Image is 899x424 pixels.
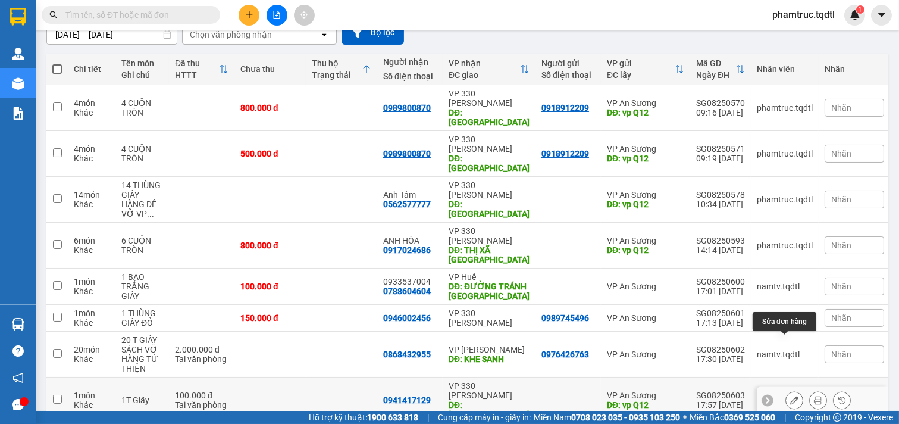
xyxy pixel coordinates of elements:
[12,48,24,60] img: warehouse-icon
[696,245,745,255] div: 14:14 [DATE]
[449,282,530,301] div: DĐ: ĐƯỜNG TRÁNH HUẾ
[383,57,437,67] div: Người nhận
[383,350,431,359] div: 0868432955
[831,103,851,113] span: Nhãn
[831,241,851,250] span: Nhãn
[383,190,437,199] div: Anh Tâm
[449,226,530,245] div: VP 330 [PERSON_NAME]
[240,282,300,291] div: 100.000 đ
[850,10,860,20] img: icon-new-feature
[449,135,530,154] div: VP 330 [PERSON_NAME]
[294,5,315,26] button: aim
[607,236,684,245] div: VP An Sương
[607,391,684,400] div: VP An Sương
[121,144,163,163] div: 4 CUỘN TRÒN
[757,195,813,204] div: phamtruc.tqdtl
[312,70,362,80] div: Trạng thái
[74,277,109,286] div: 1 món
[831,149,851,158] span: Nhãn
[74,308,109,318] div: 1 món
[690,411,775,424] span: Miền Bắc
[757,64,813,74] div: Nhân viên
[696,58,735,68] div: Mã GD
[74,354,109,364] div: Khác
[607,313,684,323] div: VP An Sương
[121,199,163,219] div: HÀNG DỄ VỠ VP Đông Hà Làm Cước
[607,190,684,199] div: VP An Sương
[121,98,163,117] div: 4 CUỘN TRÒN
[784,411,786,424] span: |
[74,236,109,245] div: 6 món
[696,190,745,199] div: SG08250578
[696,400,745,410] div: 17:57 [DATE]
[871,5,892,26] button: caret-down
[541,149,589,158] div: 0918912209
[383,245,431,255] div: 0917024686
[696,154,745,163] div: 09:19 [DATE]
[696,277,745,286] div: SG08250600
[449,199,530,219] div: DĐ: HÀ NỘI
[74,98,109,108] div: 4 món
[785,391,803,409] div: Sửa đơn hàng
[74,318,109,328] div: Khác
[312,58,362,68] div: Thu hộ
[300,11,308,19] span: aim
[272,11,281,19] span: file-add
[74,199,109,209] div: Khác
[858,5,862,14] span: 1
[175,58,219,68] div: Đã thu
[601,54,690,85] th: Toggle SortBy
[831,313,851,323] span: Nhãn
[383,71,437,81] div: Số điện thoại
[427,411,429,424] span: |
[757,350,813,359] div: namtv.tqdtl
[696,98,745,108] div: SG08250570
[12,107,24,120] img: solution-icon
[607,98,684,108] div: VP An Sương
[449,245,530,264] div: DĐ: THỊ XÃ QUẢNG TRỊ
[449,400,530,419] div: DĐ: Đông Hà
[12,372,24,384] span: notification
[175,391,228,400] div: 100.000 đ
[534,411,680,424] span: Miền Nam
[74,391,109,400] div: 1 món
[342,20,404,45] button: Bộ lọc
[383,286,431,296] div: 0788604604
[449,58,520,68] div: VP nhận
[438,411,531,424] span: Cung cấp máy in - giấy in:
[541,58,595,68] div: Người gửi
[607,58,675,68] div: VP gửi
[833,413,841,422] span: copyright
[696,108,745,117] div: 09:16 [DATE]
[696,236,745,245] div: SG08250593
[607,400,684,410] div: DĐ: vp Q12
[607,108,684,117] div: DĐ: vp Q12
[607,70,675,80] div: ĐC lấy
[121,180,163,199] div: 14 THÙNG GIẤY
[47,25,177,44] input: Select a date range.
[169,54,234,85] th: Toggle SortBy
[12,345,24,357] span: question-circle
[449,70,520,80] div: ĐC giao
[383,277,437,286] div: 0933537004
[383,313,431,323] div: 0946002456
[449,308,530,328] div: VP 330 [PERSON_NAME]
[121,58,163,68] div: Tên món
[607,199,684,209] div: DĐ: vp Q12
[757,282,813,291] div: namtv.tqdtl
[449,180,530,199] div: VP 330 [PERSON_NAME]
[12,77,24,90] img: warehouse-icon
[449,354,530,364] div: DĐ: KHE SANH
[240,103,300,113] div: 800.000 đ
[825,64,884,74] div: Nhãn
[383,149,431,158] div: 0989800870
[449,154,530,173] div: DĐ: Đông Hà
[267,5,287,26] button: file-add
[831,195,851,204] span: Nhãn
[74,400,109,410] div: Khác
[121,354,163,373] div: HÀNG TỪ THIỆN
[449,345,530,354] div: VP [PERSON_NAME]
[607,245,684,255] div: DĐ: vp Q12
[10,8,26,26] img: logo-vxr
[121,70,163,80] div: Ghi chú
